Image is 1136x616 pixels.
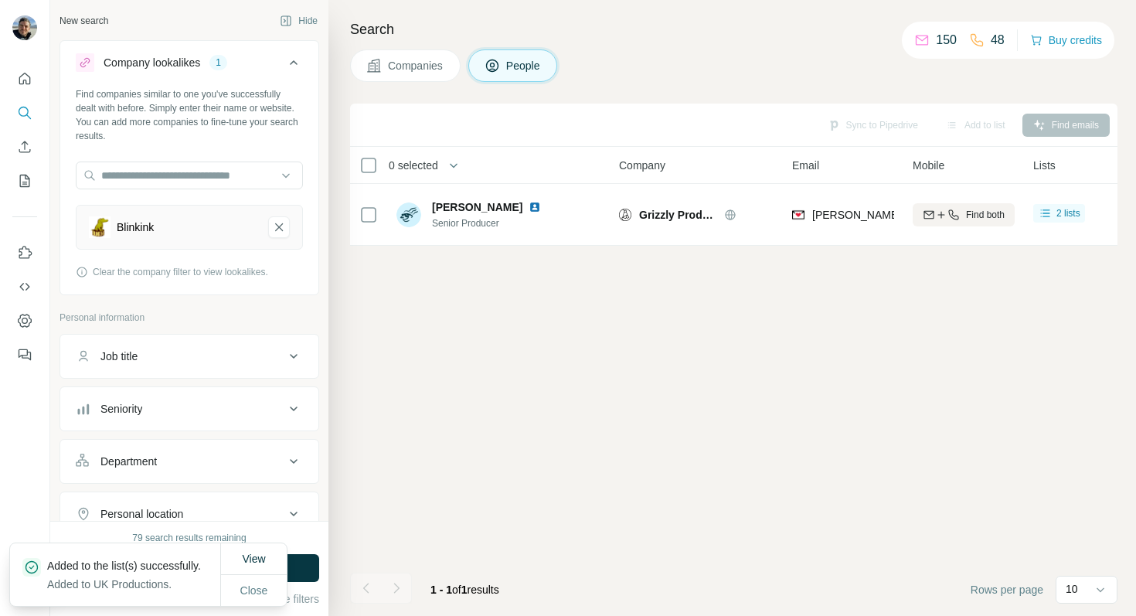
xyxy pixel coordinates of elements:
img: Logo of Grizzly Productions [619,209,631,221]
h4: Search [350,19,1117,40]
img: Blinkink-logo [89,216,111,238]
p: 48 [991,31,1005,49]
div: 1 [209,56,227,70]
span: of [452,584,461,596]
span: Grizzly Productions [639,207,716,223]
button: Dashboard [12,307,37,335]
span: Rows per page [971,582,1043,597]
img: LinkedIn logo [529,201,541,213]
div: 79 search results remaining [132,531,246,545]
button: Feedback [12,341,37,369]
span: View [242,553,265,565]
button: Use Surfe on LinkedIn [12,239,37,267]
button: My lists [12,167,37,195]
button: Company lookalikes1 [60,44,318,87]
span: results [430,584,499,596]
span: Company [619,158,665,173]
button: Quick start [12,65,37,93]
p: Personal information [60,311,319,325]
button: View [231,545,276,573]
span: Mobile [913,158,944,173]
div: Personal location [100,506,183,522]
button: Buy credits [1030,29,1102,51]
button: Close [230,577,279,604]
div: Blinkink [117,220,154,235]
span: 1 [461,584,468,596]
span: Find both [966,208,1005,222]
button: Blinkink-remove-button [268,216,290,238]
p: Added to UK Productions. [47,577,213,592]
div: Find companies similar to one you've successfully dealt with before. Simply enter their name or w... [76,87,303,143]
img: provider findymail logo [792,207,804,223]
button: Use Surfe API [12,273,37,301]
span: Email [792,158,819,173]
button: Personal location [60,495,318,533]
button: Find both [913,203,1015,226]
div: Job title [100,349,138,364]
span: Senior Producer [432,216,547,230]
div: Company lookalikes [104,55,200,70]
button: Job title [60,338,318,375]
div: New search [60,14,108,28]
button: Seniority [60,390,318,427]
div: Seniority [100,401,142,417]
span: 2 lists [1056,206,1080,220]
span: Close [240,583,268,598]
button: Search [12,99,37,127]
p: 150 [936,31,957,49]
img: Avatar [12,15,37,40]
span: Lists [1033,158,1056,173]
img: Avatar [396,202,421,227]
span: 0 selected [389,158,438,173]
span: 1 - 1 [430,584,452,596]
span: Companies [388,58,444,73]
span: [PERSON_NAME][EMAIL_ADDRESS][DOMAIN_NAME] [812,209,1084,221]
p: 10 [1066,581,1078,597]
div: Department [100,454,157,469]
span: [PERSON_NAME] [432,199,522,215]
p: Added to the list(s) successfully. [47,558,213,573]
button: Hide [269,9,328,32]
button: Department [60,443,318,480]
span: Clear the company filter to view lookalikes. [93,265,268,279]
button: Enrich CSV [12,133,37,161]
span: People [506,58,542,73]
